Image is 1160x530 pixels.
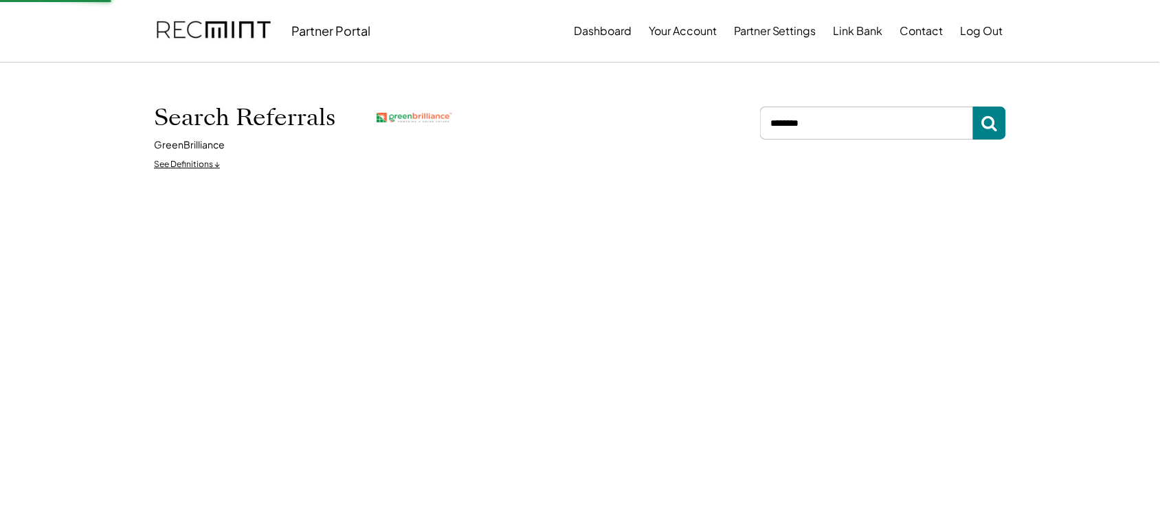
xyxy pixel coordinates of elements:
[157,8,271,54] img: recmint-logotype%403x.png
[734,17,816,45] button: Partner Settings
[22,22,33,33] img: logo_orange.svg
[834,17,883,45] button: Link Bank
[37,80,48,91] img: tab_domain_overview_orange.svg
[377,113,452,123] img: greenbrilliance.png
[52,81,123,90] div: Domain Overview
[649,17,717,45] button: Your Account
[574,17,632,45] button: Dashboard
[154,138,225,152] div: GreenBrilliance
[38,22,67,33] div: v 4.0.25
[137,80,148,91] img: tab_keywords_by_traffic_grey.svg
[961,17,1003,45] button: Log Out
[36,36,151,47] div: Domain: [DOMAIN_NAME]
[291,23,370,38] div: Partner Portal
[900,17,944,45] button: Contact
[152,81,232,90] div: Keywords by Traffic
[154,159,220,170] div: See Definitions ↓
[154,103,335,132] h1: Search Referrals
[22,36,33,47] img: website_grey.svg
